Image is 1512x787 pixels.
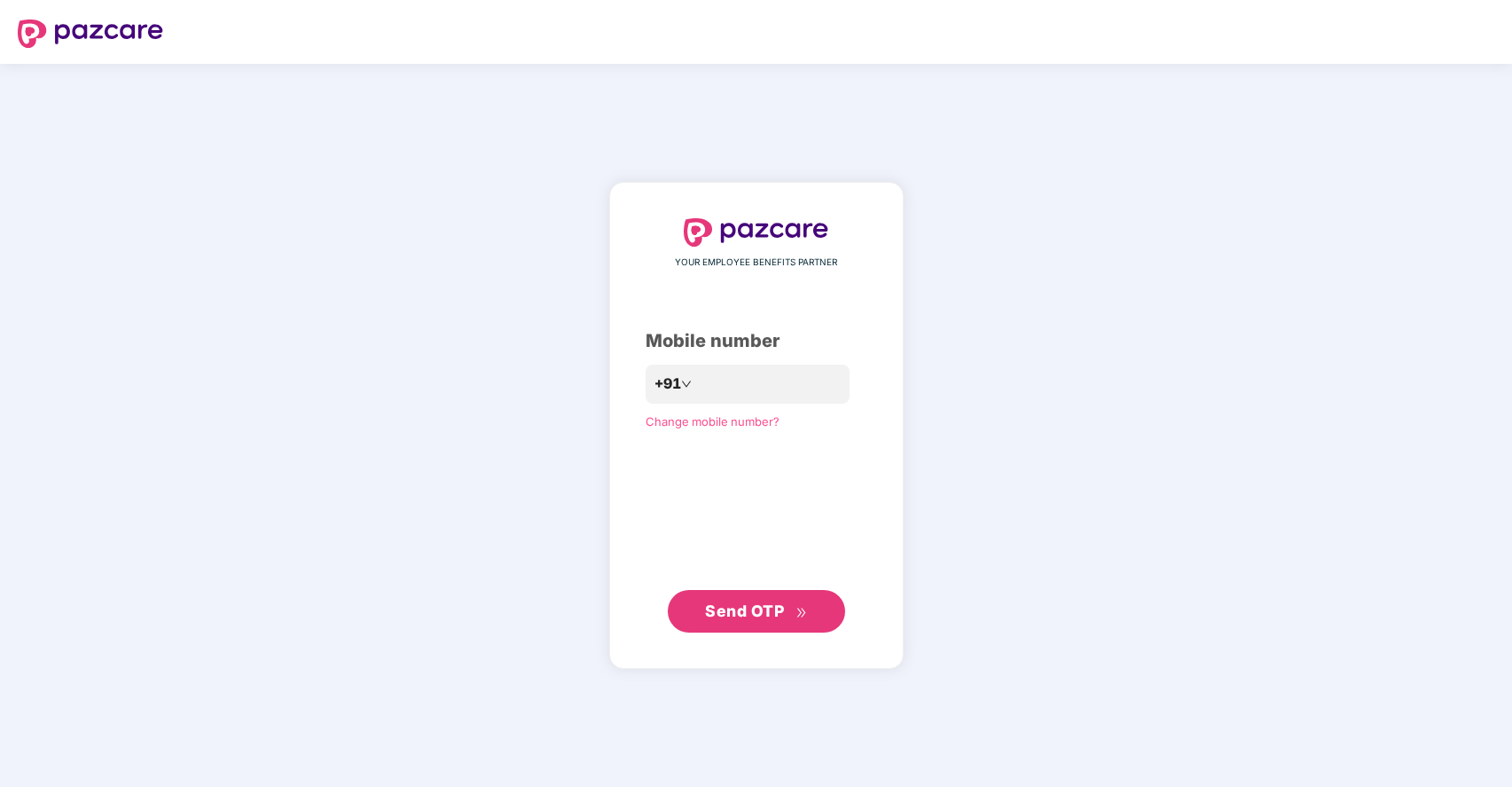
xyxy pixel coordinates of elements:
span: +91 [654,373,681,395]
button: Send OTPdouble-right [668,590,845,633]
span: YOUR EMPLOYEE BENEFITS PARTNER [675,256,837,270]
a: Change mobile number? [646,414,780,429]
img: logo [18,20,163,48]
div: Mobile number [646,327,867,355]
span: down [681,379,692,390]
span: Send OTP [705,602,784,620]
img: logo [684,218,829,247]
span: double-right [795,607,807,618]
